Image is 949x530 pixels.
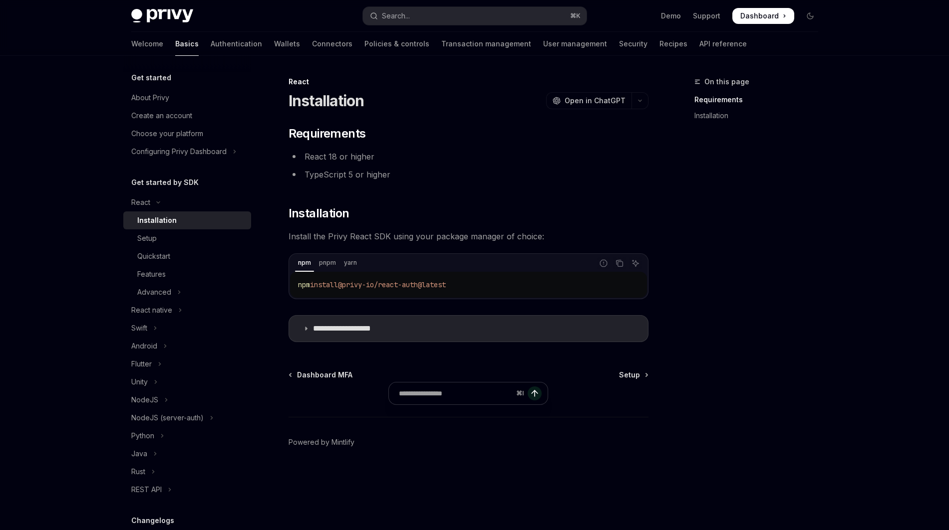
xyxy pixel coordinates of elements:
div: Flutter [131,358,152,370]
button: Toggle React native section [123,301,251,319]
a: Dashboard [732,8,794,24]
div: Python [131,430,154,442]
div: Android [131,340,157,352]
h5: Get started [131,72,171,84]
span: install [310,280,338,289]
a: Installation [123,211,251,229]
button: Toggle Advanced section [123,283,251,301]
button: Toggle Python section [123,427,251,445]
span: Dashboard MFA [297,370,352,380]
div: pnpm [316,257,339,269]
div: Swift [131,322,147,334]
div: Create an account [131,110,192,122]
span: Installation [289,205,349,221]
input: Ask a question... [399,382,512,404]
a: Wallets [274,32,300,56]
button: Toggle Unity section [123,373,251,391]
a: Create an account [123,107,251,125]
span: @privy-io/react-auth@latest [338,280,446,289]
div: npm [295,257,314,269]
div: NodeJS [131,394,158,406]
span: Install the Privy React SDK using your package manager of choice: [289,229,648,243]
button: Toggle Configuring Privy Dashboard section [123,143,251,161]
div: Java [131,448,147,460]
button: Ask AI [629,257,642,270]
h5: Get started by SDK [131,177,199,188]
button: Toggle Flutter section [123,355,251,373]
div: Configuring Privy Dashboard [131,146,227,158]
a: Demo [661,11,681,21]
div: Installation [137,214,177,226]
a: Authentication [211,32,262,56]
div: React native [131,304,172,316]
button: Toggle Java section [123,445,251,463]
span: Open in ChatGPT [565,96,626,106]
button: Open in ChatGPT [546,92,632,109]
a: Quickstart [123,247,251,265]
a: Support [693,11,720,21]
div: Advanced [137,286,171,298]
img: dark logo [131,9,193,23]
button: Toggle NodeJS section [123,391,251,409]
a: Setup [619,370,647,380]
a: Transaction management [441,32,531,56]
li: TypeScript 5 or higher [289,168,648,181]
a: Welcome [131,32,163,56]
div: yarn [341,257,360,269]
button: Send message [528,386,542,400]
div: About Privy [131,92,169,104]
div: Features [137,268,166,280]
div: Quickstart [137,250,170,262]
button: Toggle Swift section [123,319,251,337]
div: NodeJS (server-auth) [131,412,204,424]
li: React 18 or higher [289,150,648,164]
a: Powered by Mintlify [289,437,354,447]
button: Toggle Rust section [123,463,251,481]
span: ⌘ K [570,12,581,20]
h5: Changelogs [131,515,174,527]
div: Unity [131,376,148,388]
button: Toggle Android section [123,337,251,355]
div: Search... [382,10,410,22]
a: Features [123,265,251,283]
a: Basics [175,32,199,56]
div: Choose your platform [131,128,203,140]
a: Installation [694,108,826,124]
div: React [289,77,648,87]
a: Choose your platform [123,125,251,143]
a: Connectors [312,32,352,56]
span: npm [298,280,310,289]
a: Setup [123,229,251,247]
a: User management [543,32,607,56]
a: Recipes [659,32,687,56]
button: Toggle REST API section [123,481,251,499]
button: Report incorrect code [597,257,610,270]
span: Setup [619,370,640,380]
div: Rust [131,466,145,478]
button: Toggle dark mode [802,8,818,24]
button: Toggle React section [123,193,251,211]
a: Requirements [694,92,826,108]
span: On this page [704,76,749,88]
div: React [131,196,150,208]
div: REST API [131,484,162,496]
a: About Privy [123,89,251,107]
span: Requirements [289,126,366,142]
a: Dashboard MFA [290,370,352,380]
button: Open search [363,7,587,25]
a: API reference [699,32,747,56]
div: Setup [137,232,157,244]
span: Dashboard [740,11,779,21]
a: Policies & controls [364,32,429,56]
button: Toggle NodeJS (server-auth) section [123,409,251,427]
a: Security [619,32,647,56]
button: Copy the contents from the code block [613,257,626,270]
h1: Installation [289,92,364,110]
